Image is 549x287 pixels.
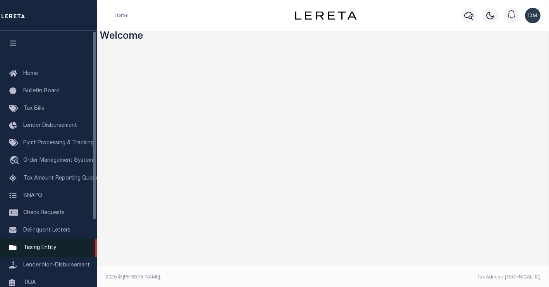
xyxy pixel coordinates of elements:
[100,31,546,43] h3: Welcome
[23,88,60,94] span: Bulletin Board
[23,176,99,181] span: Tax Amount Reporting Queue
[23,158,93,163] span: Order Management System
[23,123,77,128] span: Lender Disbursement
[23,245,56,251] span: Taxing Entity
[23,71,38,76] span: Home
[100,274,323,281] div: 2025 © [PERSON_NAME].
[295,11,357,20] img: logo-dark.svg
[23,228,71,233] span: Delinquent Letters
[23,193,42,198] span: SNAPQ
[23,263,90,268] span: Lender Non-Disbursement
[525,8,540,23] img: svg+xml;base64,PHN2ZyB4bWxucz0iaHR0cDovL3d3dy53My5vcmcvMjAwMC9zdmciIHBvaW50ZXItZXZlbnRzPSJub25lIi...
[23,106,44,111] span: Tax Bills
[23,210,65,216] span: Check Requests
[23,140,94,146] span: Pymt Processing & Tracking
[9,156,22,166] i: travel_explore
[329,274,540,281] div: Tax Admin v.[TECHNICAL_ID]
[115,12,128,19] li: Home
[23,280,36,285] span: TIQA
